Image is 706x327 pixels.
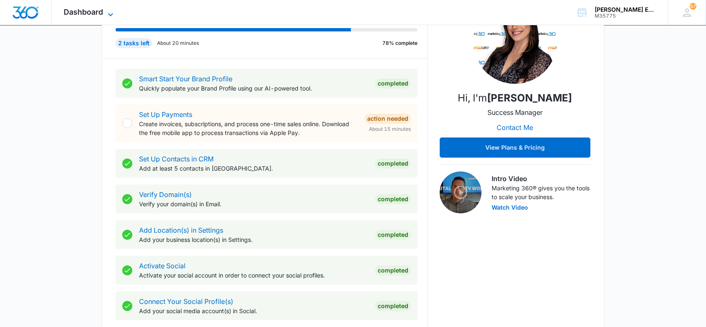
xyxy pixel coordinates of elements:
div: notifications count [690,3,696,10]
a: Add Location(s) in Settings [139,226,223,234]
a: Set Up Payments [139,110,192,119]
p: Verify your domain(s) in Email. [139,200,368,208]
button: Watch Video [492,205,528,210]
button: Contact Me [489,117,542,138]
a: Set Up Contacts in CRM [139,155,214,163]
div: Completed [375,78,411,88]
p: 78% complete [382,39,417,47]
a: Smart Start Your Brand Profile [139,75,232,83]
p: Add at least 5 contacts in [GEOGRAPHIC_DATA]. [139,164,368,173]
img: Intro Video [440,171,482,213]
p: Hi, I'm [458,91,572,106]
p: Add your business location(s) in Settings. [139,235,368,244]
p: Quickly populate your Brand Profile using our AI-powered tool. [139,84,368,93]
div: Completed [375,301,411,311]
div: account name [595,6,656,13]
a: Activate Social [139,262,186,270]
h3: Intro Video [492,174,590,184]
span: Dashboard [64,8,103,16]
p: Activate your social account in order to connect your social profiles. [139,271,368,280]
div: Action Needed [365,114,411,124]
button: View Plans & Pricing [440,138,590,158]
span: About 15 minutes [369,125,411,133]
div: 2 tasks left [116,38,152,48]
div: Completed [375,230,411,240]
a: Verify Domain(s) [139,190,192,199]
div: account id [595,13,656,19]
div: Completed [375,194,411,204]
strong: [PERSON_NAME] [487,92,572,104]
a: Connect Your Social Profile(s) [139,297,233,306]
p: Marketing 360® gives you the tools to scale your business. [492,184,590,201]
p: Create invoices, subscriptions, and process one-time sales online. Download the free mobile app t... [139,119,358,137]
div: Completed [375,265,411,275]
p: Success Manager [487,107,543,117]
p: About 20 minutes [157,39,199,47]
div: Completed [375,158,411,169]
span: 57 [690,3,696,10]
p: Add your social media account(s) in Social. [139,306,368,315]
